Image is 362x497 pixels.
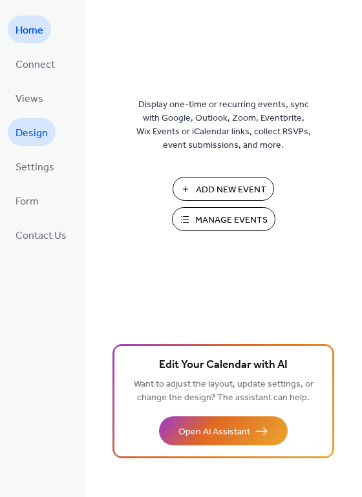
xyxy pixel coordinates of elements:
a: Views [8,84,51,112]
a: Design [8,118,56,146]
button: Add New Event [173,177,274,201]
a: Home [8,15,51,43]
span: Add New Event [196,183,266,197]
span: Want to adjust the layout, update settings, or change the design? The assistant can help. [134,376,314,407]
span: Design [16,123,48,143]
span: Edit Your Calendar with AI [159,356,288,374]
span: Open AI Assistant [178,425,250,439]
a: Connect [8,50,63,77]
a: Contact Us [8,221,74,249]
span: Display one-time or recurring events, sync with Google, Outlook, Zoom, Eventbrite, Wix Events or ... [136,98,311,152]
a: Form [8,187,47,214]
span: Home [16,21,43,41]
span: Manage Events [195,214,268,227]
span: Connect [16,55,55,75]
span: Form [16,192,39,212]
span: Contact Us [16,226,67,246]
span: Settings [16,157,54,177]
button: Manage Events [172,207,275,231]
span: Views [16,89,43,109]
a: Settings [8,152,62,180]
button: Open AI Assistant [159,416,288,445]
